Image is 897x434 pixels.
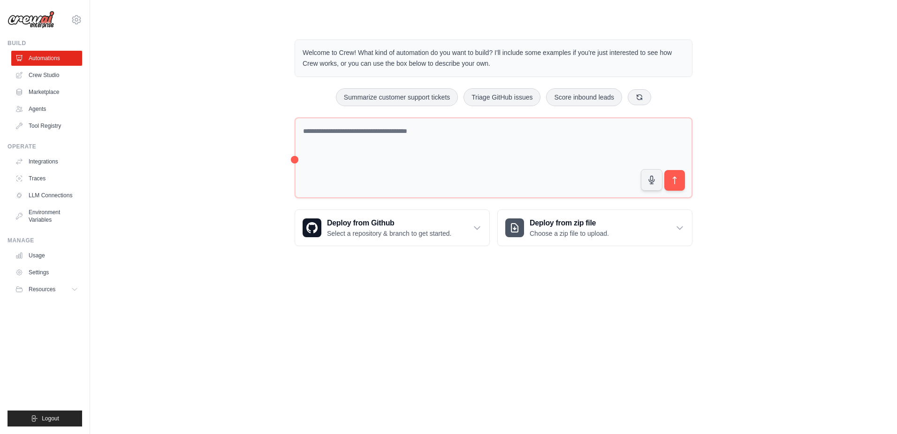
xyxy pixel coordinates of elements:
a: Agents [11,101,82,116]
a: Environment Variables [11,205,82,227]
p: Welcome to Crew! What kind of automation do you want to build? I'll include some examples if you'... [303,47,684,69]
button: Triage GitHub issues [464,88,540,106]
button: Resources [11,282,82,297]
img: Logo [8,11,54,29]
a: Marketplace [11,85,82,100]
div: Build [8,39,82,47]
p: Select a repository & branch to get started. [327,229,451,238]
span: Resources [29,286,55,293]
button: Logout [8,411,82,426]
a: Settings [11,265,82,280]
a: LLM Connections [11,188,82,203]
button: Score inbound leads [546,88,622,106]
h3: Deploy from zip file [530,217,609,229]
a: Integrations [11,154,82,169]
a: Crew Studio [11,68,82,83]
a: Automations [11,51,82,66]
a: Traces [11,171,82,186]
a: Tool Registry [11,118,82,133]
a: Usage [11,248,82,263]
button: Summarize customer support tickets [336,88,458,106]
p: Choose a zip file to upload. [530,229,609,238]
div: Manage [8,237,82,244]
div: Operate [8,143,82,150]
h3: Deploy from Github [327,217,451,229]
span: Logout [42,415,59,422]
